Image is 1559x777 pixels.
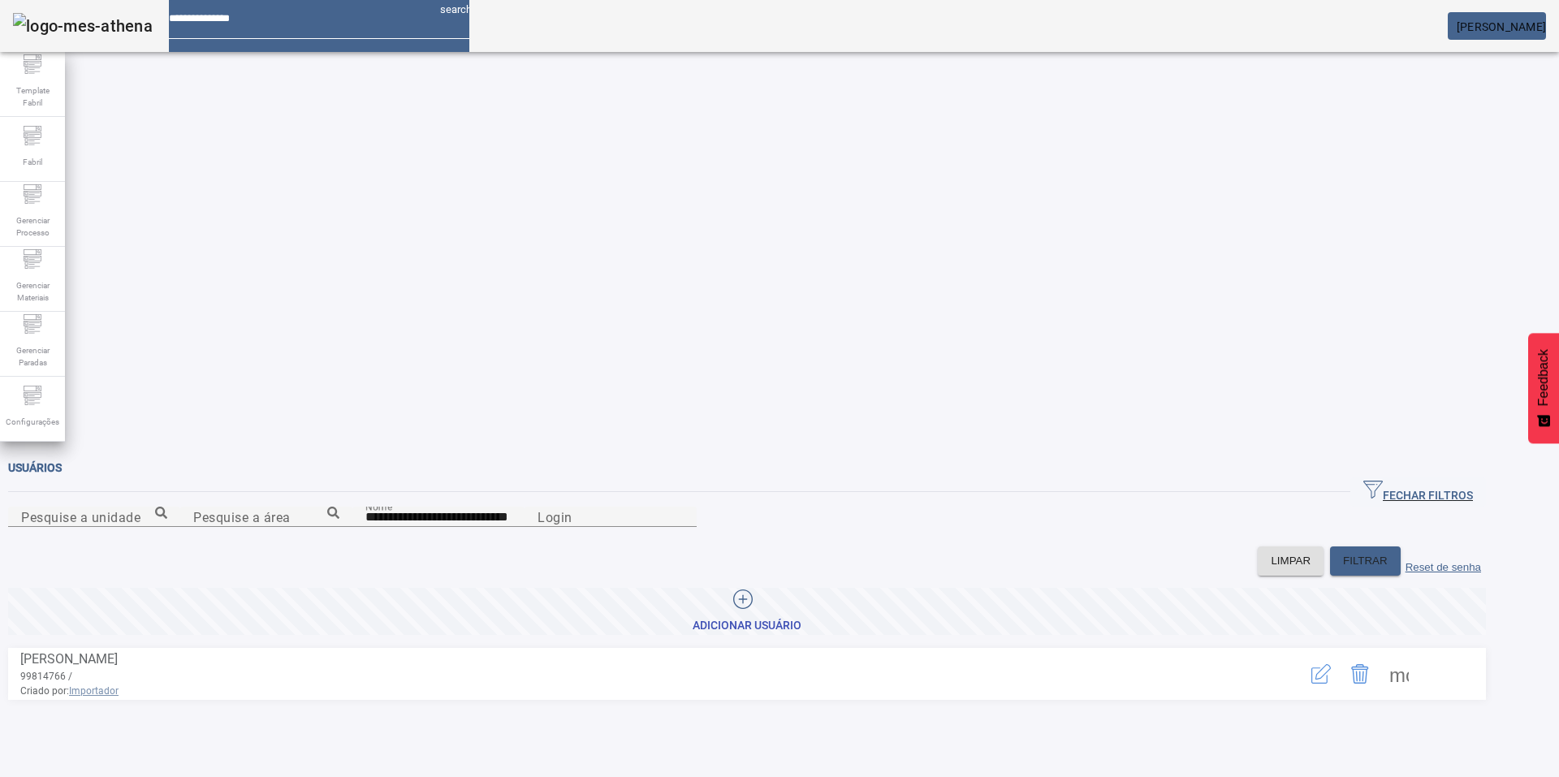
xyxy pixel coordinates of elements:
button: Mais [1380,654,1419,693]
span: Configurações [1,411,64,433]
span: Gerenciar Paradas [8,339,57,373]
span: Criado por: [20,684,1238,698]
span: [PERSON_NAME] [1457,20,1546,33]
button: FECHAR FILTROS [1350,477,1486,507]
span: 99814766 / [20,671,72,682]
span: [PERSON_NAME] [20,651,118,667]
span: FECHAR FILTROS [1363,480,1473,504]
label: Reset de senha [1406,561,1481,573]
span: Gerenciar Processo [8,209,57,244]
mat-label: Nome [365,500,392,512]
input: Number [21,507,167,527]
button: Feedback - Mostrar pesquisa [1528,333,1559,443]
button: FILTRAR [1330,546,1401,576]
input: Number [193,507,339,527]
mat-label: Pesquise a unidade [21,509,140,524]
button: Delete [1341,654,1380,693]
div: Adicionar Usuário [693,618,801,634]
span: Fabril [18,151,47,173]
button: Reset de senha [1401,546,1486,576]
mat-label: Login [538,509,572,524]
span: Gerenciar Materiais [8,274,57,309]
button: LIMPAR [1258,546,1324,576]
span: Template Fabril [8,80,57,114]
button: Adicionar Usuário [8,588,1486,635]
span: LIMPAR [1271,553,1311,569]
span: FILTRAR [1343,553,1388,569]
mat-label: Pesquise a área [193,509,291,524]
span: Usuários [8,461,62,474]
span: Importador [69,685,119,697]
img: logo-mes-athena [13,13,153,39]
span: Feedback [1536,349,1551,406]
